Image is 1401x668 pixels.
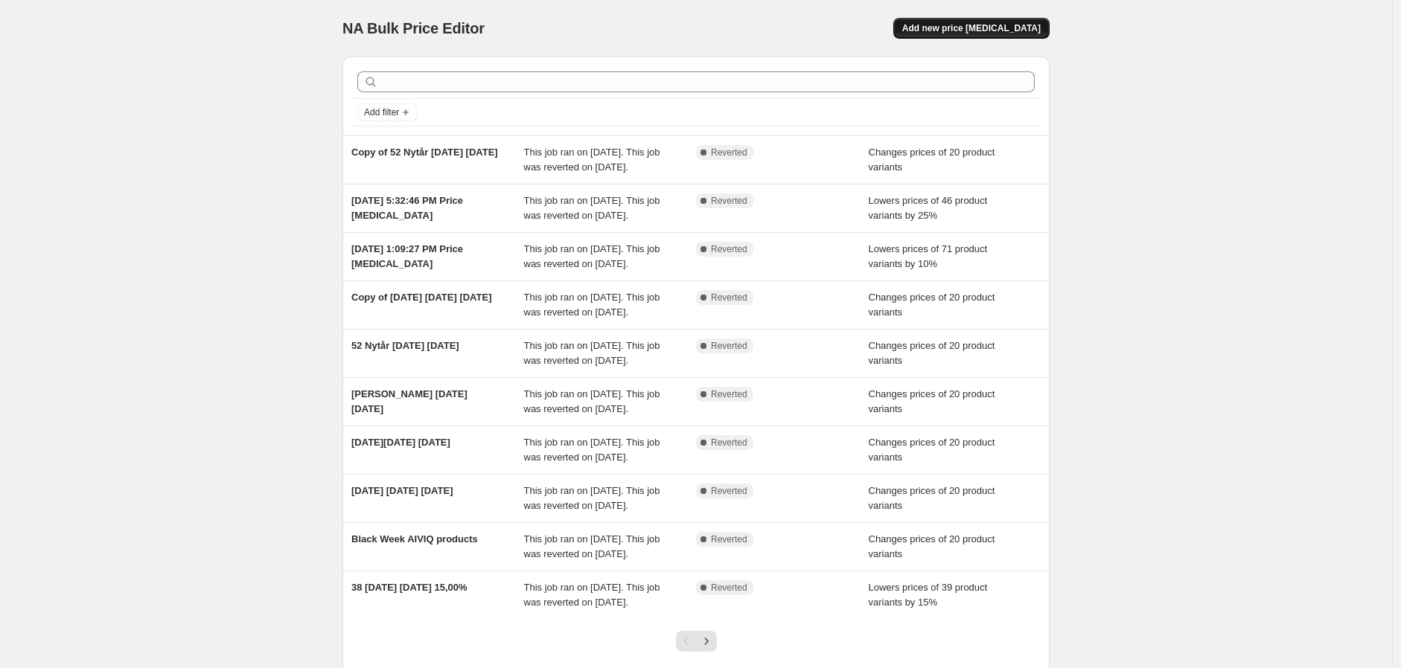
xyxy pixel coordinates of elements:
span: Changes prices of 20 product variants [869,340,995,366]
span: [DATE] 5:32:46 PM Price [MEDICAL_DATA] [351,195,463,221]
span: Black Week AIVIQ products [351,533,478,545]
span: Reverted [711,195,747,207]
span: This job ran on [DATE]. This job was reverted on [DATE]. [524,340,660,366]
button: Next [696,631,717,652]
span: Copy of 52 Nytår [DATE] [DATE] [351,147,498,158]
span: [DATE] 1:09:27 PM Price [MEDICAL_DATA] [351,243,463,269]
span: This job ran on [DATE]. This job was reverted on [DATE]. [524,437,660,463]
span: [DATE] [DATE] [DATE] [351,485,453,496]
span: Copy of [DATE] [DATE] [DATE] [351,292,491,303]
span: Lowers prices of 46 product variants by 25% [869,195,988,221]
span: Reverted [711,485,747,497]
span: This job ran on [DATE]. This job was reverted on [DATE]. [524,388,660,414]
span: This job ran on [DATE]. This job was reverted on [DATE]. [524,485,660,511]
span: Add filter [364,106,399,118]
span: Changes prices of 20 product variants [869,485,995,511]
span: This job ran on [DATE]. This job was reverted on [DATE]. [524,243,660,269]
span: NA Bulk Price Editor [342,20,485,36]
span: This job ran on [DATE]. This job was reverted on [DATE]. [524,147,660,173]
span: Reverted [711,292,747,304]
span: This job ran on [DATE]. This job was reverted on [DATE]. [524,533,660,559]
nav: Pagination [676,631,717,652]
button: Add filter [357,103,417,121]
span: Changes prices of 20 product variants [869,388,995,414]
span: This job ran on [DATE]. This job was reverted on [DATE]. [524,582,660,608]
span: Reverted [711,388,747,400]
span: 38 [DATE] [DATE] 15,00% [351,582,467,593]
span: This job ran on [DATE]. This job was reverted on [DATE]. [524,195,660,221]
span: Changes prices of 20 product variants [869,533,995,559]
span: 52 Nytår [DATE] [DATE] [351,340,459,351]
span: Reverted [711,340,747,352]
span: Changes prices of 20 product variants [869,437,995,463]
span: [DATE][DATE] [DATE] [351,437,450,448]
span: Add new price [MEDICAL_DATA] [902,22,1041,34]
span: Reverted [711,437,747,449]
span: Changes prices of 20 product variants [869,292,995,318]
span: Changes prices of 20 product variants [869,147,995,173]
span: Reverted [711,582,747,594]
span: Lowers prices of 71 product variants by 10% [869,243,988,269]
button: Add new price [MEDICAL_DATA] [893,18,1050,39]
span: [PERSON_NAME] [DATE] [DATE] [351,388,467,414]
span: This job ran on [DATE]. This job was reverted on [DATE]. [524,292,660,318]
span: Reverted [711,533,747,545]
span: Reverted [711,147,747,158]
span: Reverted [711,243,747,255]
span: Lowers prices of 39 product variants by 15% [869,582,988,608]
